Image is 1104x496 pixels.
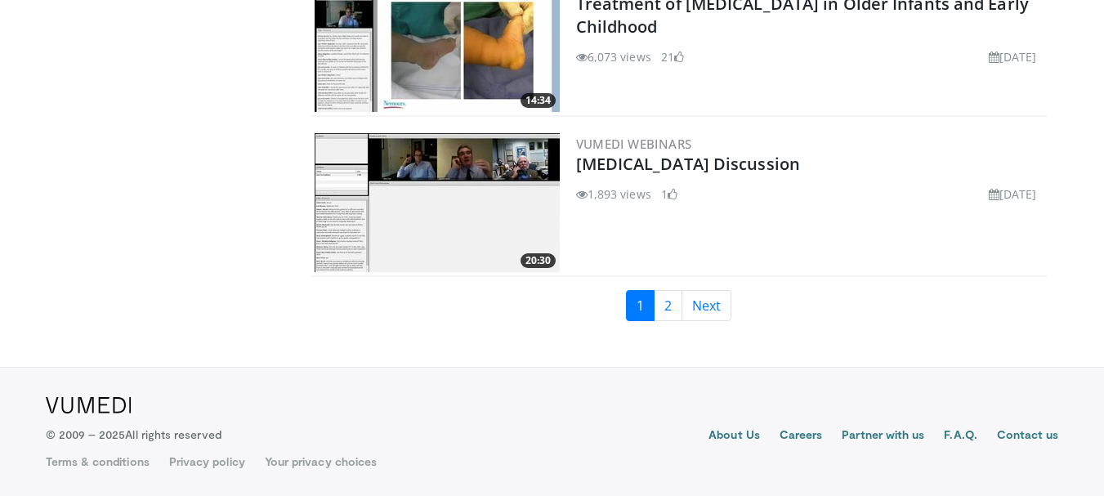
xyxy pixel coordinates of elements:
[265,454,377,470] a: Your privacy choices
[521,253,556,268] span: 20:30
[576,153,801,175] a: [MEDICAL_DATA] Discussion
[997,427,1059,446] a: Contact us
[842,427,924,446] a: Partner with us
[169,454,245,470] a: Privacy policy
[521,93,556,108] span: 14:34
[576,185,651,203] li: 1,893 views
[989,185,1037,203] li: [DATE]
[576,48,651,65] li: 6,073 views
[989,48,1037,65] li: [DATE]
[654,290,682,321] a: 2
[661,48,684,65] li: 21
[626,290,655,321] a: 1
[315,133,560,272] img: W_WsjOHGU26DZbAX4xMDoxOjB1O8AjAz.300x170_q85_crop-smart_upscale.jpg
[315,133,560,272] a: 20:30
[576,136,692,152] a: VuMedi Webinars
[46,427,221,443] p: © 2009 – 2025
[311,290,1047,321] nav: Search results pages
[46,397,132,413] img: VuMedi Logo
[46,454,150,470] a: Terms & conditions
[125,427,221,441] span: All rights reserved
[682,290,731,321] a: Next
[708,427,760,446] a: About Us
[661,185,677,203] li: 1
[780,427,823,446] a: Careers
[944,427,977,446] a: F.A.Q.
